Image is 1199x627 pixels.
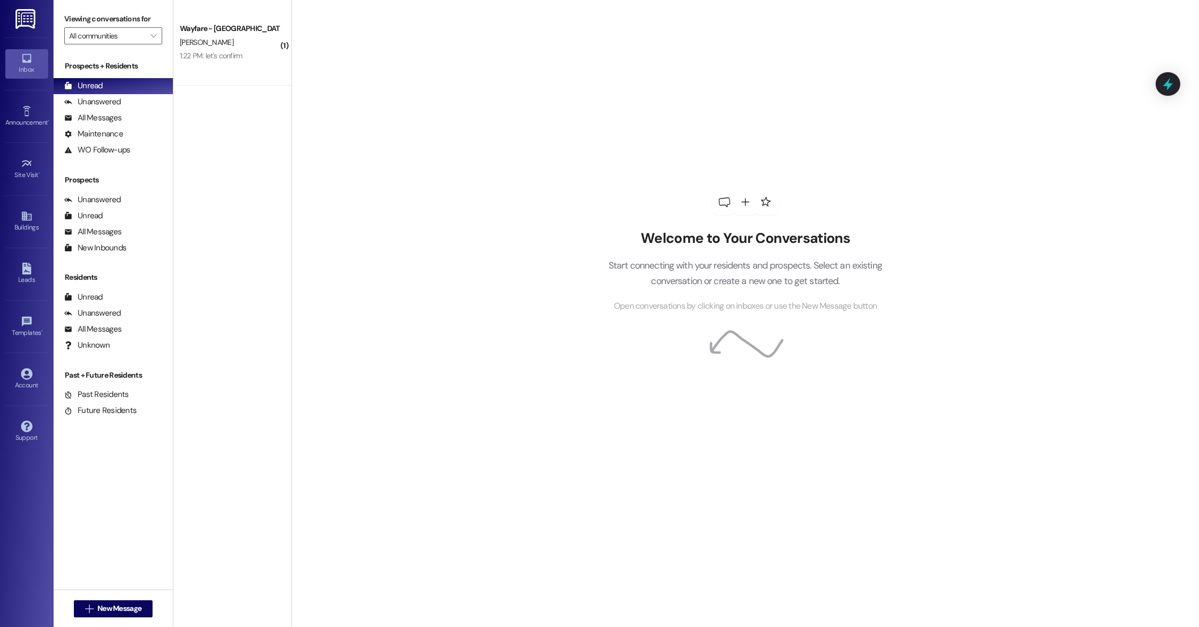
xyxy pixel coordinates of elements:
div: Residents [54,272,173,283]
input: All communities [69,27,145,44]
a: Account [5,365,48,394]
div: Past Residents [64,389,129,400]
i:  [150,32,156,40]
div: Unanswered [64,308,121,319]
span: New Message [97,603,141,614]
div: All Messages [64,112,122,124]
div: Unread [64,210,103,221]
div: Future Residents [64,405,136,416]
a: Templates • [5,312,48,341]
div: 1:22 PM: let's confirm [180,51,242,60]
a: Leads [5,259,48,288]
span: • [39,170,40,177]
p: Start connecting with your residents and prospects. Select an existing conversation or create a n... [592,258,898,288]
div: Maintenance [64,128,123,140]
div: Prospects [54,174,173,186]
a: Site Visit • [5,155,48,183]
div: New Inbounds [64,242,126,254]
h2: Welcome to Your Conversations [592,230,898,247]
a: Inbox [5,49,48,78]
button: New Message [74,600,153,617]
a: Buildings [5,207,48,236]
div: WO Follow-ups [64,144,130,156]
label: Viewing conversations for [64,11,162,27]
div: Unknown [64,340,110,351]
span: • [48,117,49,125]
div: Past + Future Residents [54,370,173,381]
div: All Messages [64,324,122,335]
div: Wayfare - [GEOGRAPHIC_DATA] [180,23,279,34]
div: Unread [64,80,103,91]
div: Unanswered [64,96,121,108]
img: ResiDesk Logo [16,9,37,29]
div: Unanswered [64,194,121,205]
span: • [41,327,43,335]
div: All Messages [64,226,122,238]
i:  [85,605,93,613]
span: [PERSON_NAME] [180,37,233,47]
div: Unread [64,292,103,303]
a: Support [5,417,48,446]
span: Open conversations by clicking on inboxes or use the New Message button [614,300,877,313]
div: Prospects + Residents [54,60,173,72]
